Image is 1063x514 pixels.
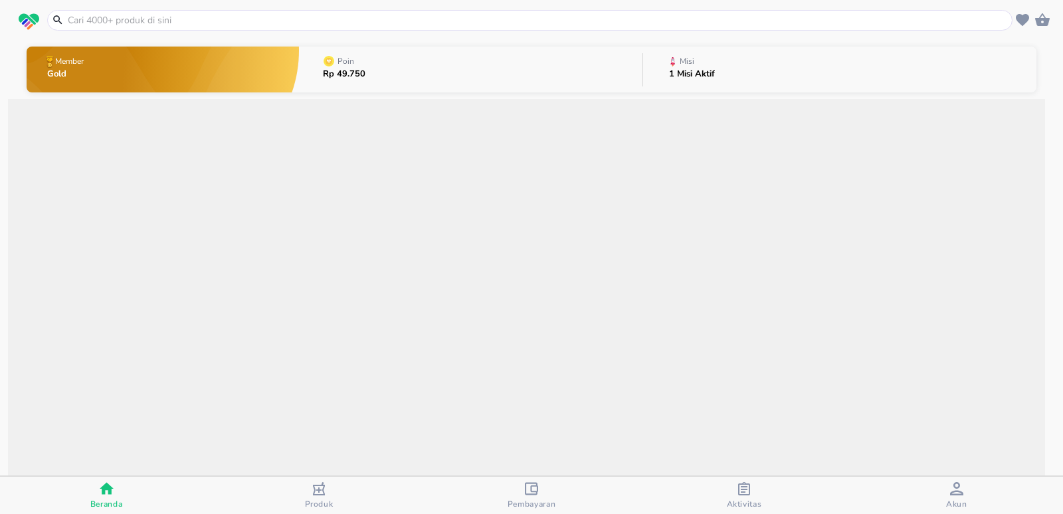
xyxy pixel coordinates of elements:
[338,57,354,65] p: Poin
[425,477,638,514] button: Pembayaran
[323,70,365,78] p: Rp 49.750
[946,499,967,509] span: Akun
[508,499,556,509] span: Pembayaran
[669,70,715,78] p: 1 Misi Aktif
[66,13,1009,27] input: Cari 4000+ produk di sini
[680,57,694,65] p: Misi
[727,499,762,509] span: Aktivitas
[55,57,84,65] p: Member
[643,43,1036,96] button: Misi1 Misi Aktif
[47,70,86,78] p: Gold
[90,499,123,509] span: Beranda
[19,13,39,31] img: logo_swiperx_s.bd005f3b.svg
[213,477,425,514] button: Produk
[638,477,850,514] button: Aktivitas
[305,499,334,509] span: Produk
[299,43,642,96] button: PoinRp 49.750
[27,43,299,96] button: MemberGold
[850,477,1063,514] button: Akun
